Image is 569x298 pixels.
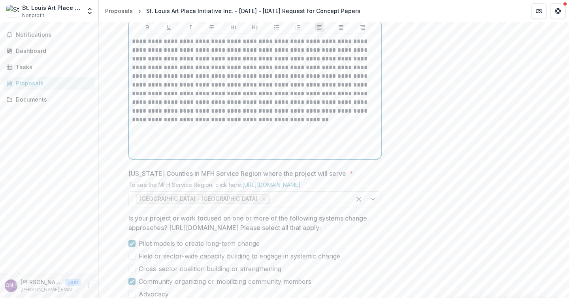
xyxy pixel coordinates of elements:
[207,23,217,32] button: Strike
[260,195,268,203] div: Remove Saint Louis Metropolitan Region - St. Louis City
[65,279,81,286] p: User
[3,60,95,74] a: Tasks
[315,23,324,32] button: Align Left
[242,181,301,188] a: [URL][DOMAIN_NAME]
[164,23,173,32] button: Underline
[16,32,92,38] span: Notifications
[3,28,95,41] button: Notifications
[139,264,281,273] span: Cross-sector coalition building or strengthening
[146,7,360,15] div: St. Louis Art Place Initiative Inc. - [DATE] - [DATE] Request for Concept Papers
[102,5,364,17] nav: breadcrumb
[84,281,94,290] button: More
[16,79,89,87] div: Proposals
[139,251,340,261] span: Field or sector-wide capacity building to engage in systemic change
[16,47,89,55] div: Dashboard
[3,77,95,90] a: Proposals
[6,5,19,17] img: St. Louis Art Place Initiative Inc.
[293,23,303,32] button: Ordered List
[16,95,89,104] div: Documents
[128,169,346,178] p: [US_STATE] Counties in MFH Service Region where the project will serve
[139,277,311,286] span: Community organizing or mobilizing community members
[139,239,260,248] span: Pilot models to create long-term change
[531,3,547,19] button: Partners
[128,181,381,191] div: To see the MFH Service Region, click here:
[21,278,62,286] p: [PERSON_NAME]
[22,12,44,19] span: Nonprofit
[250,23,260,32] button: Heading 2
[105,7,133,15] div: Proposals
[128,213,377,232] p: Is your project or work focused on one or more of the following systems change approaches? [URL][...
[550,3,566,19] button: Get Help
[21,286,81,293] p: [PERSON_NAME][EMAIL_ADDRESS][DOMAIN_NAME]
[102,5,136,17] a: Proposals
[22,4,81,12] div: St. Louis Art Place Initiative Inc.
[143,23,152,32] button: Bold
[84,3,95,19] button: Open entity switcher
[3,44,95,57] a: Dashboard
[352,193,365,206] div: Clear selected options
[336,23,346,32] button: Align Center
[186,23,195,32] button: Italicize
[3,93,95,106] a: Documents
[272,23,281,32] button: Bullet List
[16,63,89,71] div: Tasks
[139,196,258,202] span: [GEOGRAPHIC_DATA] - [GEOGRAPHIC_DATA]
[358,23,367,32] button: Align Right
[229,23,238,32] button: Heading 1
